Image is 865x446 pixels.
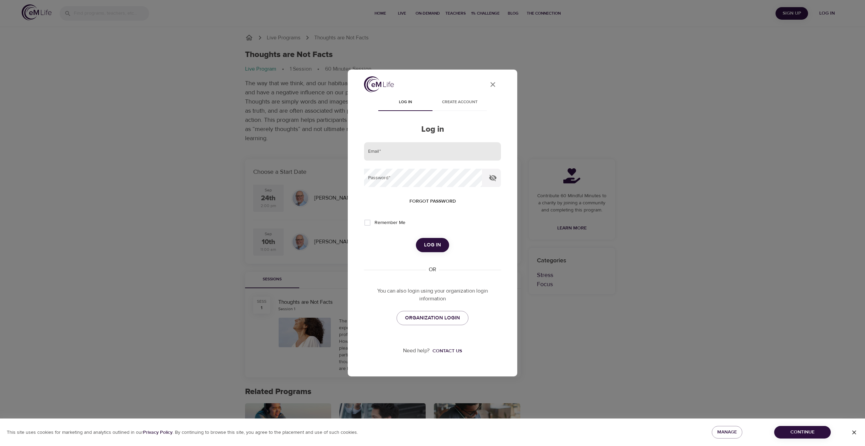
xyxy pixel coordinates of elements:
[717,428,737,436] span: Manage
[432,348,462,354] div: Contact us
[375,219,405,226] span: Remember Me
[403,347,430,355] p: Need help?
[407,195,459,208] button: Forgot password
[780,428,825,436] span: Continue
[416,238,449,252] button: Log in
[437,99,483,106] span: Create account
[143,429,173,435] b: Privacy Policy
[485,76,501,93] button: close
[382,99,428,106] span: Log in
[426,266,439,274] div: OR
[364,76,394,92] img: logo
[409,197,456,206] span: Forgot password
[364,95,501,111] div: disabled tabs example
[364,287,501,303] p: You can also login using your organization login information
[397,311,468,325] a: ORGANIZATION LOGIN
[430,348,462,354] a: Contact us
[405,314,460,322] span: ORGANIZATION LOGIN
[364,125,501,134] h2: Log in
[424,241,441,249] span: Log in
